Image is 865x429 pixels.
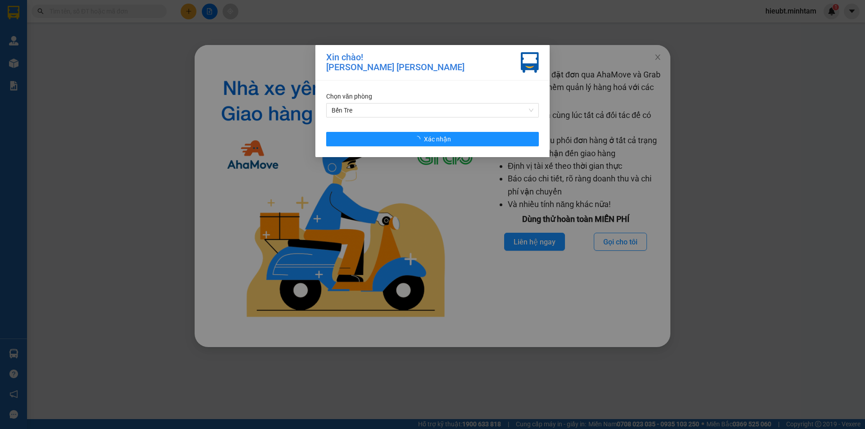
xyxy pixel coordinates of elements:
div: Chọn văn phòng [326,91,539,101]
div: Xin chào! [PERSON_NAME] [PERSON_NAME] [326,52,464,73]
span: Xác nhận [424,134,451,144]
span: loading [414,136,424,142]
span: Bến Tre [332,104,533,117]
button: Xác nhận [326,132,539,146]
img: vxr-icon [521,52,539,73]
